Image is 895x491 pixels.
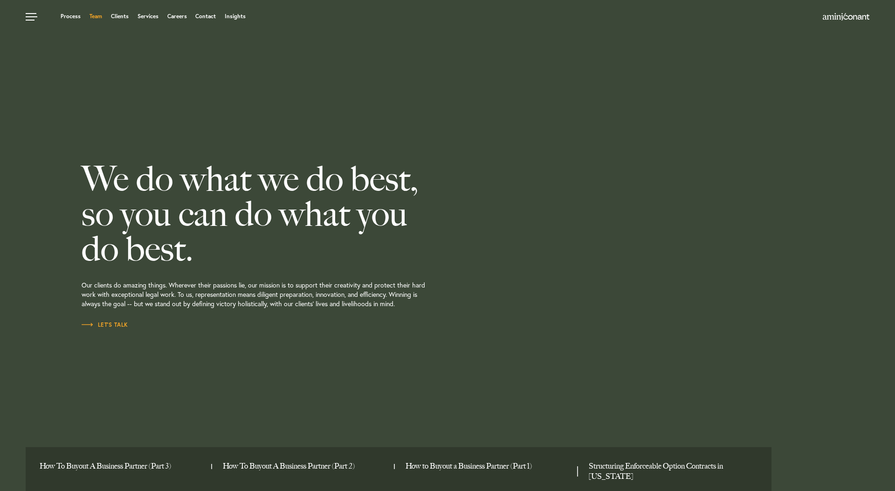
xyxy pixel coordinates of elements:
[589,461,753,482] a: Structuring Enforceable Option Contracts in Texas
[223,461,387,471] a: How To Buyout A Business Partner (Part 2)
[111,14,129,19] a: Clients
[89,14,102,19] a: Team
[406,461,570,471] a: How to Buyout a Business Partner (Part 1)
[195,14,216,19] a: Contact
[823,13,869,21] img: Amini & Conant
[225,14,246,19] a: Insights
[82,161,515,267] h2: We do what we do best, so you can do what you do best.
[40,461,204,471] a: How To Buyout A Business Partner (Part 3)
[82,322,128,328] span: Let’s Talk
[82,320,128,330] a: Let’s Talk
[61,14,81,19] a: Process
[167,14,187,19] a: Careers
[82,267,515,320] p: Our clients do amazing things. Wherever their passions lie, our mission is to support their creat...
[138,14,158,19] a: Services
